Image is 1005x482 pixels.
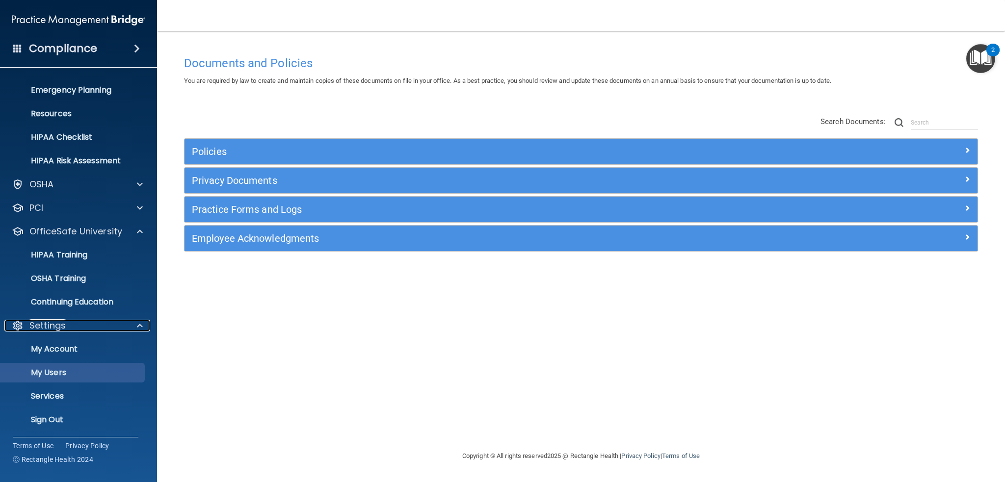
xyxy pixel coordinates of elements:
[6,132,140,142] p: HIPAA Checklist
[6,274,86,283] p: OSHA Training
[192,202,970,217] a: Practice Forms and Logs
[966,44,995,73] button: Open Resource Center, 2 new notifications
[836,413,993,452] iframe: Drift Widget Chat Controller
[192,230,970,246] a: Employee Acknowledgments
[911,115,978,130] input: Search
[192,233,772,244] h5: Employee Acknowledgments
[184,77,831,84] span: You are required by law to create and maintain copies of these documents on file in your office. ...
[6,344,140,354] p: My Account
[29,202,43,214] p: PCI
[29,320,66,331] p: Settings
[12,202,143,214] a: PCI
[65,441,109,451] a: Privacy Policy
[6,109,140,119] p: Resources
[6,368,140,378] p: My Users
[662,452,700,459] a: Terms of Use
[402,440,760,472] div: Copyright © All rights reserved 2025 @ Rectangle Health | |
[6,297,140,307] p: Continuing Education
[991,50,995,63] div: 2
[192,144,970,159] a: Policies
[621,452,660,459] a: Privacy Policy
[184,57,978,70] h4: Documents and Policies
[6,250,87,260] p: HIPAA Training
[192,204,772,215] h5: Practice Forms and Logs
[13,441,53,451] a: Terms of Use
[820,117,886,126] span: Search Documents:
[6,415,140,425] p: Sign Out
[6,85,140,95] p: Emergency Planning
[12,226,143,237] a: OfficeSafe University
[12,178,143,190] a: OSHA
[6,391,140,401] p: Services
[192,173,970,188] a: Privacy Documents
[192,146,772,157] h5: Policies
[29,178,54,190] p: OSHA
[13,455,93,464] span: Ⓒ Rectangle Health 2024
[895,118,903,127] img: ic-search.3b580494.png
[29,226,122,237] p: OfficeSafe University
[192,175,772,186] h5: Privacy Documents
[6,156,140,166] p: HIPAA Risk Assessment
[12,10,145,30] img: PMB logo
[29,42,97,55] h4: Compliance
[12,320,143,331] a: Settings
